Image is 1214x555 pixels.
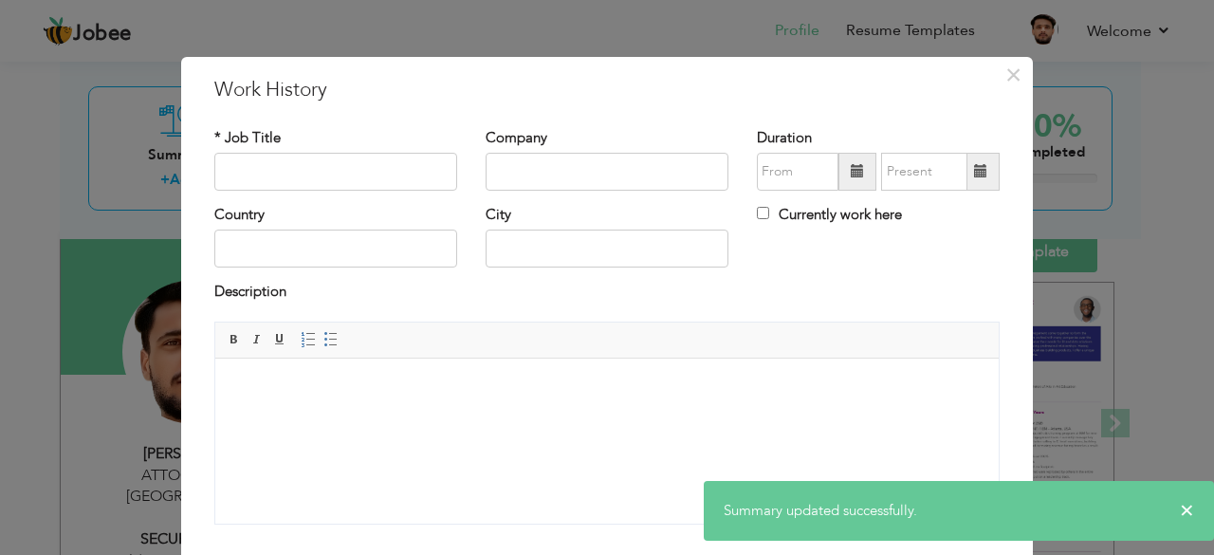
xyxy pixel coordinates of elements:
[1180,501,1194,520] span: ×
[757,128,812,148] label: Duration
[1005,58,1021,92] span: ×
[757,207,769,219] input: Currently work here
[998,60,1028,90] button: Close
[214,128,281,148] label: * Job Title
[214,76,1000,104] h3: Work History
[486,205,511,225] label: City
[224,329,245,350] a: Bold
[298,329,319,350] a: Insert/Remove Numbered List
[269,329,290,350] a: Underline
[881,153,967,191] input: Present
[757,153,838,191] input: From
[247,329,267,350] a: Italic
[321,329,341,350] a: Insert/Remove Bulleted List
[757,205,902,225] label: Currently work here
[486,128,547,148] label: Company
[214,205,265,225] label: Country
[215,359,999,501] iframe: Rich Text Editor, workEditor
[214,282,286,302] label: Description
[724,501,917,520] span: Summary updated successfully.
